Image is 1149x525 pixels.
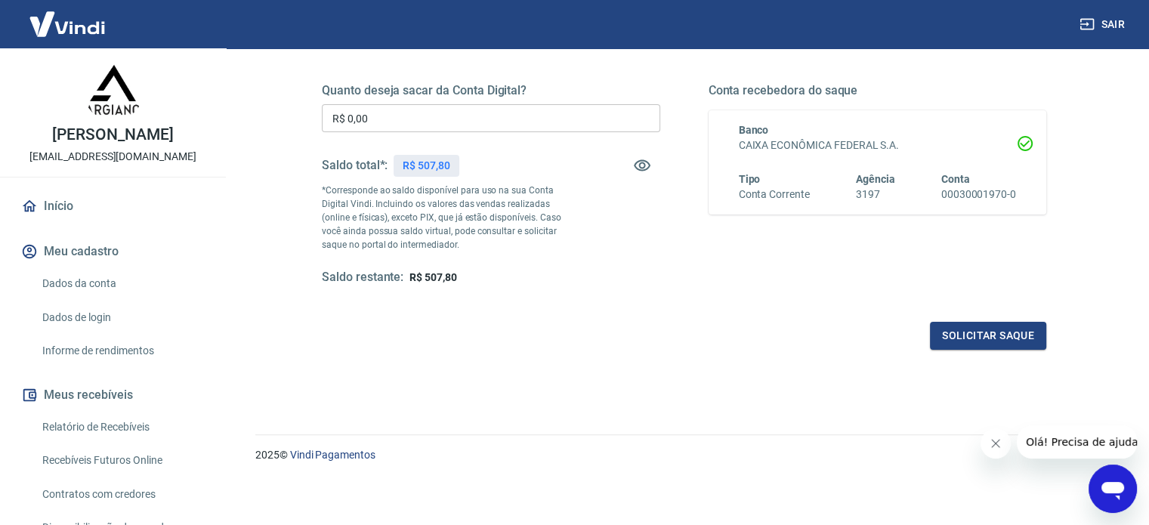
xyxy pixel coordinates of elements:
h5: Saldo restante: [322,270,403,286]
p: *Corresponde ao saldo disponível para uso na sua Conta Digital Vindi. Incluindo os valores das ve... [322,184,576,252]
a: Dados de login [36,302,208,333]
span: R$ 507,80 [409,271,457,283]
span: Olá! Precisa de ajuda? [9,11,127,23]
iframe: Fechar mensagem [981,428,1011,459]
span: Banco [739,124,769,136]
img: 90d160b4-0dde-4de6-b4bd-1dc7cc2b6f05.jpeg [83,60,144,121]
p: 2025 © [255,447,1113,463]
a: Relatório de Recebíveis [36,412,208,443]
a: Informe de rendimentos [36,335,208,366]
a: Vindi Pagamentos [290,449,375,461]
a: Contratos com credores [36,479,208,510]
p: R$ 507,80 [403,158,450,174]
p: [EMAIL_ADDRESS][DOMAIN_NAME] [29,149,196,165]
h5: Saldo total*: [322,158,388,173]
h6: 00030001970-0 [941,187,1016,202]
iframe: Botão para abrir a janela de mensagens [1089,465,1137,513]
h5: Quanto deseja sacar da Conta Digital? [322,83,660,98]
button: Meus recebíveis [18,378,208,412]
span: Tipo [739,173,761,185]
button: Sair [1076,11,1131,39]
a: Recebíveis Futuros Online [36,445,208,476]
button: Meu cadastro [18,235,208,268]
iframe: Mensagem da empresa [1017,425,1137,459]
h5: Conta recebedora do saque [709,83,1047,98]
a: Dados da conta [36,268,208,299]
h6: Conta Corrente [739,187,810,202]
span: Conta [941,173,970,185]
a: Início [18,190,208,223]
h6: 3197 [856,187,895,202]
h6: CAIXA ECONÔMICA FEDERAL S.A. [739,137,1017,153]
span: Agência [856,173,895,185]
button: Solicitar saque [930,322,1046,350]
img: Vindi [18,1,116,47]
p: [PERSON_NAME] [52,127,173,143]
